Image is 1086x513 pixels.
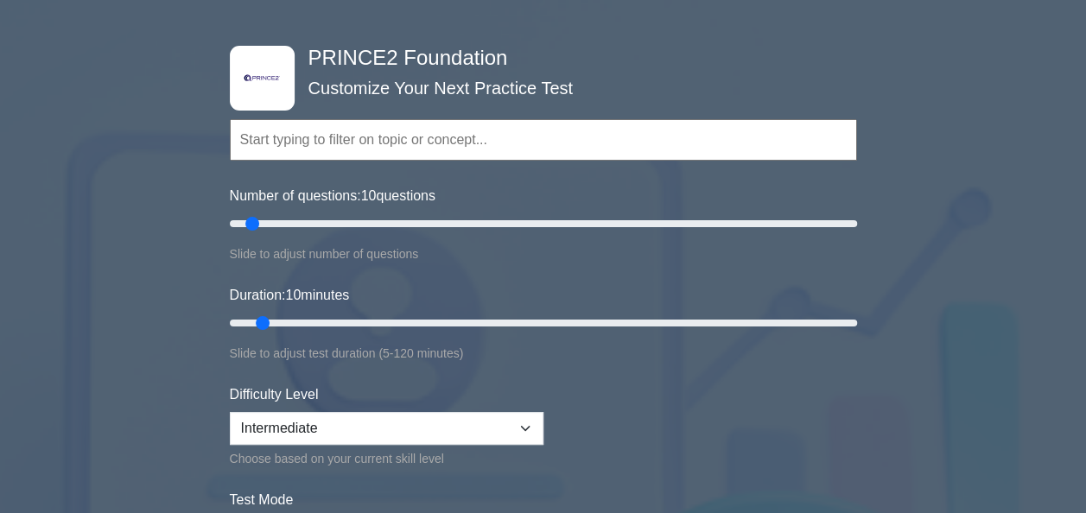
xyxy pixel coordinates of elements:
[230,186,435,206] label: Number of questions: questions
[302,46,772,71] h4: PRINCE2 Foundation
[230,490,857,510] label: Test Mode
[230,119,857,161] input: Start typing to filter on topic or concept...
[361,188,377,203] span: 10
[285,288,301,302] span: 10
[230,244,857,264] div: Slide to adjust number of questions
[230,448,543,469] div: Choose based on your current skill level
[230,343,857,364] div: Slide to adjust test duration (5-120 minutes)
[230,384,319,405] label: Difficulty Level
[230,285,350,306] label: Duration: minutes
